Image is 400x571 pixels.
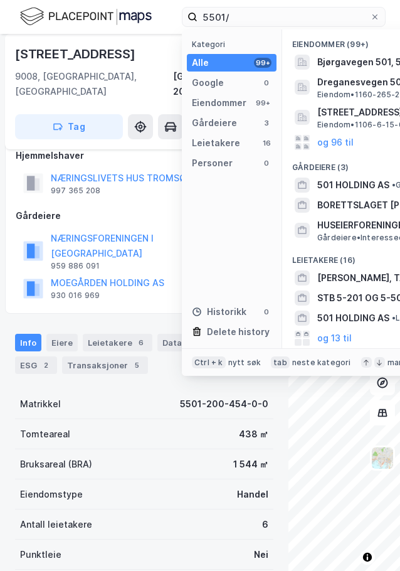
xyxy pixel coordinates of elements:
[46,334,78,351] div: Eiere
[15,356,57,374] div: ESG
[261,138,271,148] div: 16
[233,457,268,472] div: 1 544 ㎡
[20,427,70,442] div: Tomteareal
[192,55,209,70] div: Alle
[20,6,152,28] img: logo.f888ab2527a4732fd821a326f86c7f29.svg
[20,487,83,502] div: Eiendomstype
[15,334,41,351] div: Info
[15,44,138,64] div: [STREET_ADDRESS]
[261,78,271,88] div: 0
[20,517,92,532] div: Antall leietakere
[317,178,389,193] span: 501 HOLDING AS
[261,158,271,168] div: 0
[292,358,351,368] div: neste kategori
[317,135,354,150] button: og 96 til
[157,334,219,351] div: Datasett
[317,311,389,326] span: 501 HOLDING AS
[337,511,400,571] div: Kontrollprogram for chat
[192,356,226,369] div: Ctrl + k
[192,136,240,151] div: Leietakere
[254,98,271,108] div: 99+
[51,291,100,301] div: 930 016 969
[192,75,224,90] div: Google
[337,511,400,571] iframe: Chat Widget
[371,446,394,470] img: Z
[261,307,271,317] div: 0
[20,547,61,562] div: Punktleie
[51,186,100,196] div: 997 365 208
[16,148,273,163] div: Hjemmelshaver
[192,115,237,131] div: Gårdeiere
[261,118,271,128] div: 3
[271,356,290,369] div: tab
[20,397,61,412] div: Matrikkel
[237,487,268,502] div: Handel
[51,261,100,271] div: 959 886 091
[254,58,271,68] div: 99+
[62,356,148,374] div: Transaksjoner
[192,156,233,171] div: Personer
[254,547,268,562] div: Nei
[192,95,246,110] div: Eiendommer
[228,358,261,368] div: nytt søk
[392,313,396,323] span: •
[15,114,123,139] button: Tag
[130,359,143,371] div: 5
[392,180,396,189] span: •
[20,457,92,472] div: Bruksareal (BRA)
[135,336,147,349] div: 6
[192,40,276,49] div: Kategori
[262,517,268,532] div: 6
[207,324,270,339] div: Delete history
[239,427,268,442] div: 438 ㎡
[173,69,273,99] div: [GEOGRAPHIC_DATA], 200/454
[15,69,173,99] div: 9008, [GEOGRAPHIC_DATA], [GEOGRAPHIC_DATA]
[83,334,152,351] div: Leietakere
[317,331,352,346] button: og 13 til
[180,397,268,412] div: 5501-200-454-0-0
[16,208,273,223] div: Gårdeiere
[197,8,370,26] input: Søk på adresse, matrikkel, gårdeiere, leietakere eller personer
[192,304,246,319] div: Historikk
[39,359,52,371] div: 2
